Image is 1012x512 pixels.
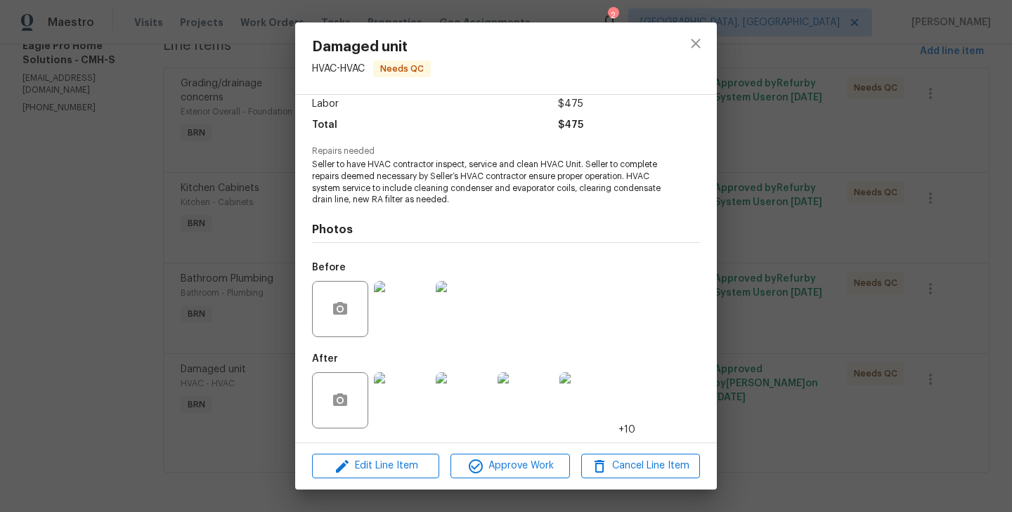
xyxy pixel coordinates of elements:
span: $475 [558,115,583,136]
span: Approve Work [455,457,565,475]
h5: Before [312,263,346,273]
span: Seller to have HVAC contractor inspect, service and clean HVAC Unit. Seller to complete repairs d... [312,159,661,206]
button: Approve Work [450,454,569,478]
button: Edit Line Item [312,454,439,478]
span: Damaged unit [312,39,431,55]
button: close [679,27,713,60]
span: HVAC - HVAC [312,64,365,74]
span: +10 [618,423,635,437]
span: Needs QC [375,62,429,76]
h4: Photos [312,223,700,237]
span: Labor [312,94,339,114]
button: Cancel Line Item [581,454,700,478]
span: $475 [558,94,583,114]
span: Repairs needed [312,147,700,156]
span: Total [312,115,337,136]
h5: After [312,354,338,364]
span: Cancel Line Item [585,457,696,475]
div: 2 [608,8,618,22]
span: Edit Line Item [316,457,435,475]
